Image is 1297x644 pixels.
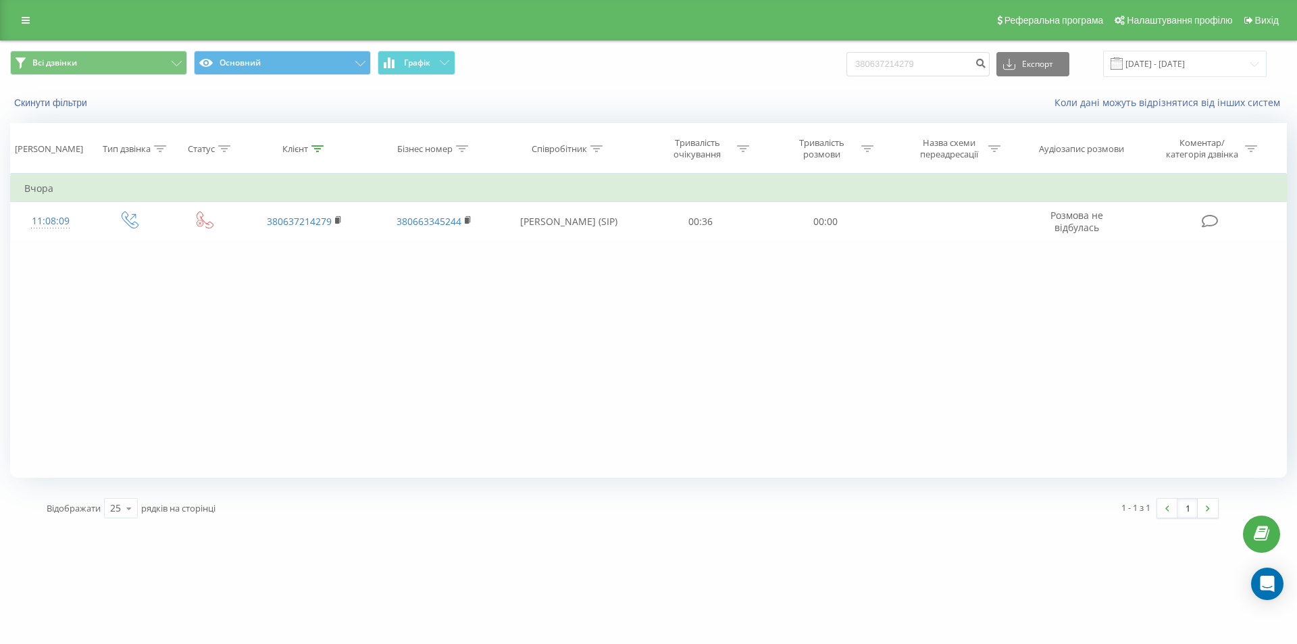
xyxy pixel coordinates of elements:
[47,502,101,514] span: Відображати
[996,52,1069,76] button: Експорт
[1177,499,1198,518] a: 1
[846,52,990,76] input: Пошук за номером
[1163,137,1242,160] div: Коментар/категорія дзвінка
[913,137,985,160] div: Назва схеми переадресації
[194,51,371,75] button: Основний
[267,215,332,228] a: 380637214279
[141,502,215,514] span: рядків на сторінці
[110,501,121,515] div: 25
[763,202,887,241] td: 00:00
[1039,143,1124,155] div: Аудіозапис розмови
[378,51,455,75] button: Графік
[1050,209,1103,234] span: Розмова не відбулась
[282,143,308,155] div: Клієнт
[103,143,151,155] div: Тип дзвінка
[532,143,587,155] div: Співробітник
[397,215,461,228] a: 380663345244
[10,51,187,75] button: Всі дзвінки
[1054,96,1287,109] a: Коли дані можуть відрізнятися вiд інших систем
[397,143,453,155] div: Бізнес номер
[786,137,858,160] div: Тривалість розмови
[1121,501,1150,514] div: 1 - 1 з 1
[499,202,638,241] td: [PERSON_NAME] (SIP)
[1127,15,1232,26] span: Налаштування профілю
[1255,15,1279,26] span: Вихід
[1004,15,1104,26] span: Реферальна програма
[638,202,763,241] td: 00:36
[15,143,83,155] div: [PERSON_NAME]
[661,137,734,160] div: Тривалість очікування
[1251,568,1283,600] div: Open Intercom Messenger
[10,97,94,109] button: Скинути фільтри
[11,175,1287,202] td: Вчора
[32,57,77,68] span: Всі дзвінки
[404,58,430,68] span: Графік
[188,143,215,155] div: Статус
[24,208,77,234] div: 11:08:09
